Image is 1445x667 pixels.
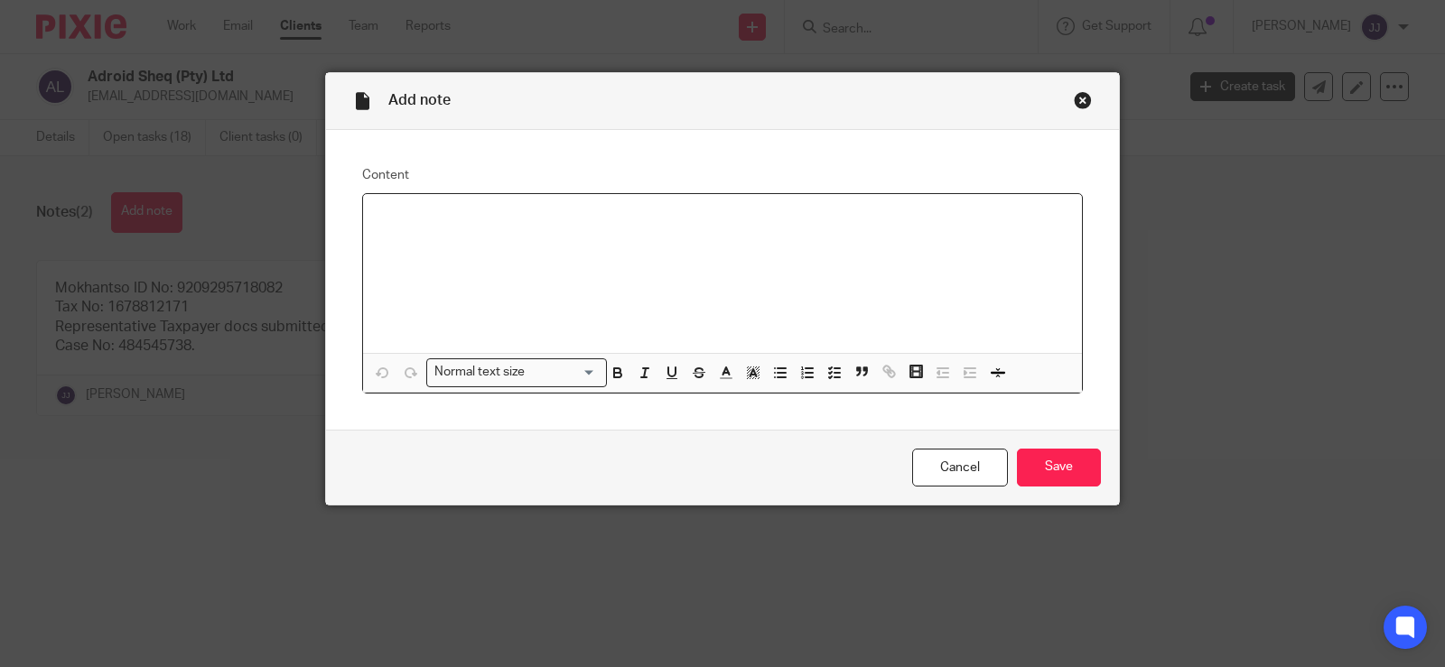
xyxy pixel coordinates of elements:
span: Add note [388,93,451,107]
div: Close this dialog window [1074,91,1092,109]
label: Content [362,166,1083,184]
input: Save [1017,449,1101,487]
input: Search for option [531,363,596,382]
div: Search for option [426,358,607,386]
span: Normal text size [431,363,529,382]
a: Cancel [912,449,1008,487]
